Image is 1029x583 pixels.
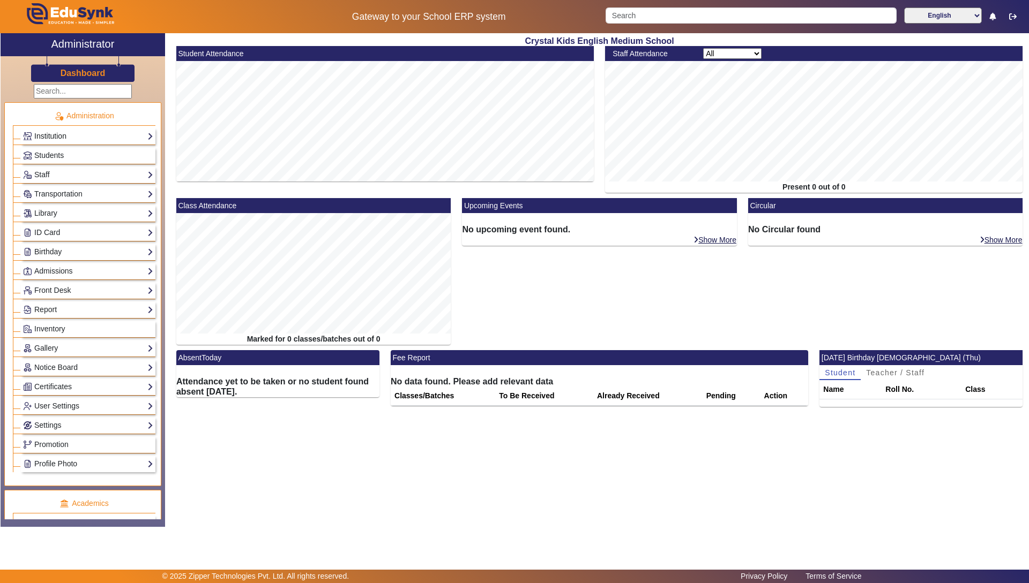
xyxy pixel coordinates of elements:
img: academic.png [59,499,69,509]
mat-card-header: Circular [748,198,1023,213]
p: © 2025 Zipper Technologies Pvt. Ltd. All rights reserved. [162,571,349,582]
a: Show More [693,235,737,245]
p: Administration [13,110,155,122]
mat-card-header: Fee Report [391,350,808,365]
div: Staff Attendance [607,48,698,59]
span: Students [34,151,64,160]
span: Teacher / Staff [866,369,924,376]
a: Dashboard [60,67,106,79]
mat-card-header: Upcoming Events [462,198,737,213]
h6: No Circular found [748,224,1023,234]
span: Student [825,369,855,376]
th: To Be Received [495,387,593,406]
h6: No data found. Please add relevant data [391,376,808,387]
input: Search [606,7,896,24]
h3: Dashboard [61,68,106,78]
mat-card-header: AbsentToday [176,350,379,365]
a: Terms of Service [800,569,867,583]
img: Administration.png [54,111,64,121]
h2: Administrator [51,37,115,50]
th: Action [760,387,809,406]
th: Pending [703,387,760,406]
span: Promotion [34,440,69,449]
h5: Gateway to your School ERP system [263,11,594,22]
input: Search... [34,84,132,99]
th: Class [961,380,1023,399]
span: Inventory [34,324,65,333]
img: Students.png [24,152,32,160]
img: Branchoperations.png [24,441,32,449]
mat-card-header: Student Attendance [176,46,594,61]
div: Marked for 0 classes/batches out of 0 [176,334,451,345]
a: Inventory [23,323,153,335]
a: Promotion [23,438,153,451]
a: Show More [979,235,1023,245]
a: Administrator [1,33,165,56]
h6: No upcoming event found. [462,224,737,234]
p: Academics [13,498,155,509]
div: Present 0 out of 0 [605,181,1023,193]
a: Students [23,149,153,162]
mat-card-header: Class Attendance [176,198,451,213]
h2: Crystal Kids English Medium School [170,36,1028,46]
h6: Attendance yet to be taken or no student found absent [DATE]. [176,376,379,397]
th: Name [819,380,882,399]
img: Inventory.png [24,325,32,333]
th: Already Received [593,387,703,406]
mat-card-header: [DATE] Birthday [DEMOGRAPHIC_DATA] (Thu) [819,350,1023,365]
th: Classes/Batches [391,387,495,406]
th: Roll No. [882,380,961,399]
a: Privacy Policy [735,569,793,583]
